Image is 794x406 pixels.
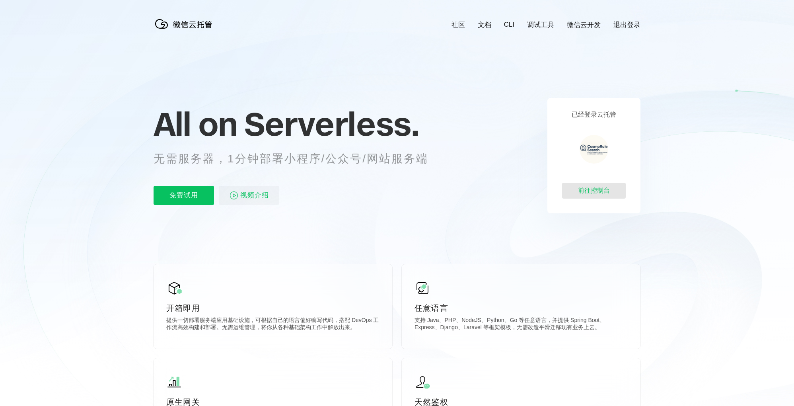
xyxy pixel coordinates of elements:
[166,303,379,314] p: 开箱即用
[154,26,217,33] a: 微信云托管
[451,20,465,29] a: 社区
[166,317,379,333] p: 提供一切部署服务端应用基础设施，可根据自己的语言偏好编写代码，搭配 DevOps 工作流高效构建和部署。无需运维管理，将你从各种基础架构工作中解放出来。
[478,20,491,29] a: 文档
[567,20,601,29] a: 微信云开发
[415,303,628,314] p: 任意语言
[415,317,628,333] p: 支持 Java、PHP、NodeJS、Python、Go 等任意语言，并提供 Spring Boot、Express、Django、Laravel 等框架模板，无需改造平滑迁移现有业务上云。
[154,151,443,167] p: 无需服务器，1分钟部署小程序/公众号/网站服务端
[562,183,626,199] div: 前往控制台
[613,20,640,29] a: 退出登录
[527,20,554,29] a: 调试工具
[240,186,269,205] span: 视频介绍
[154,186,214,205] p: 免费试用
[154,104,237,144] span: All on
[504,21,514,29] a: CLI
[229,191,239,200] img: video_play.svg
[154,16,217,32] img: 微信云托管
[572,111,616,119] p: 已经登录云托管
[244,104,419,144] span: Serverless.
